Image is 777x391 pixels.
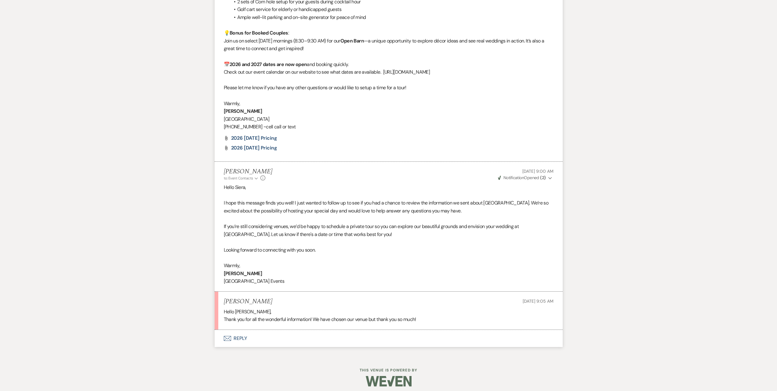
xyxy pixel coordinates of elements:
[224,115,554,123] p: [GEOGRAPHIC_DATA]
[224,108,262,114] strong: [PERSON_NAME]
[540,175,546,180] strong: ( 2 )
[224,68,554,76] p: Check out our event calendar on our website to see what dates are available. [URL][DOMAIN_NAME]
[224,246,554,254] p: Looking forward to connecting with you soon.
[215,330,563,347] button: Reply
[523,298,553,304] span: [DATE] 9:05 AM
[224,315,554,323] p: Thank you for all the wonderful information! We have chosen our venue but thank you so much!
[224,223,554,238] p: If you’re still considering venues, we’d be happy to schedule a private tour so you can explore o...
[230,30,288,36] strong: Bonus for Booked Couples
[224,262,554,270] p: Warmly,
[224,61,554,68] p: 📅 and booking quickly.
[497,175,554,181] button: NotificationOpened (2)
[231,135,277,141] span: 2026 [DATE] Pricing
[230,61,307,68] strong: 2026 and 2027 dates are now open
[224,183,554,191] p: Hello Siera,
[224,298,272,305] h5: [PERSON_NAME]
[224,270,262,277] strong: [PERSON_NAME]
[522,168,553,174] span: [DATE] 9:00 AM
[224,37,554,53] p: Join us on select [DATE] mornings (8:30–9:30 AM) for our —a unique opportunity to explore décor i...
[224,100,554,108] p: Warmly,
[224,199,554,215] p: I hope this message finds you well! I just wanted to follow up to see if you had a chance to revi...
[231,136,277,141] a: 2026 [DATE] Pricing
[503,175,524,180] span: Notification
[230,6,554,13] li: Golf cart service for elderly or handicapped guests
[224,277,554,285] p: [GEOGRAPHIC_DATA] Events
[231,146,277,150] a: 2026 [DATE] pricing
[224,176,253,181] span: to: Event Contacts
[224,29,554,37] p: 💡 :
[498,175,546,180] span: Opened
[224,175,259,181] button: to: Event Contacts
[224,84,554,92] p: Please let me know if you have any other questions or would like to setup a time for a tour!
[231,145,277,151] span: 2026 [DATE] pricing
[224,308,554,316] p: Hello [PERSON_NAME],
[340,38,364,44] strong: Open Barn
[230,13,554,21] li: Ample well-lit parking and on-site generator for peace of mind
[224,168,272,175] h5: [PERSON_NAME]
[224,123,554,131] p: [PHONE_NUMBER] ~cell call or text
